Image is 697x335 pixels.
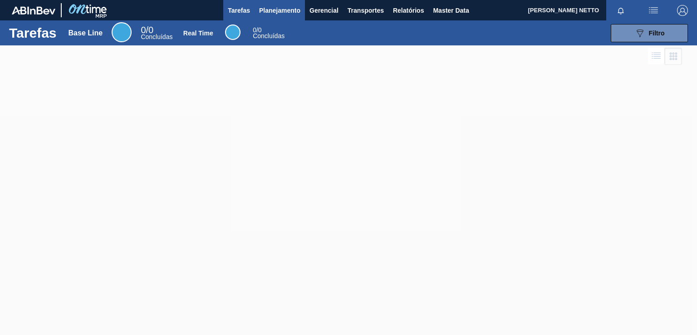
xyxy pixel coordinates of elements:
[253,27,285,39] div: Real Time
[183,30,213,37] div: Real Time
[606,4,635,17] button: Notificações
[141,26,172,40] div: Base Line
[309,5,339,16] span: Gerencial
[253,26,256,34] span: 0
[141,25,146,35] span: 0
[648,5,659,16] img: userActions
[12,6,55,15] img: TNhmsLtSVTkK8tSr43FrP2fwEKptu5GPRR3wAAAABJRU5ErkJggg==
[9,28,57,38] h1: Tarefas
[253,32,285,39] span: Concluídas
[348,5,384,16] span: Transportes
[393,5,424,16] span: Relatórios
[228,5,250,16] span: Tarefas
[649,30,665,37] span: Filtro
[433,5,469,16] span: Master Data
[69,29,103,37] div: Base Line
[253,26,261,34] span: / 0
[141,25,153,35] span: / 0
[225,25,241,40] div: Real Time
[259,5,300,16] span: Planejamento
[611,24,688,42] button: Filtro
[677,5,688,16] img: Logout
[141,33,172,40] span: Concluídas
[112,22,132,42] div: Base Line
